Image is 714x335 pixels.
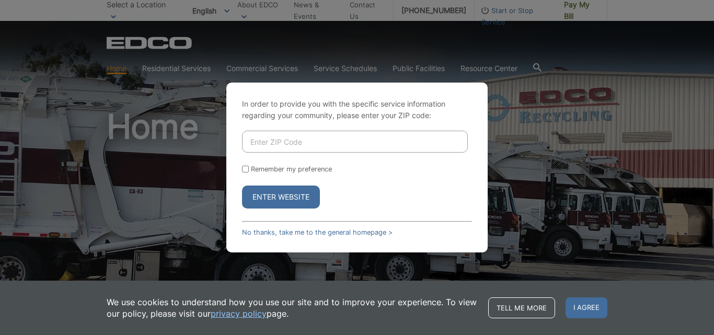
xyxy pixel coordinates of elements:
[242,186,320,209] button: Enter Website
[488,297,555,318] a: Tell me more
[251,165,332,173] label: Remember my preference
[211,308,267,319] a: privacy policy
[242,98,472,121] p: In order to provide you with the specific service information regarding your community, please en...
[242,131,468,153] input: Enter ZIP Code
[242,228,393,236] a: No thanks, take me to the general homepage >
[107,296,478,319] p: We use cookies to understand how you use our site and to improve your experience. To view our pol...
[566,297,607,318] span: I agree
